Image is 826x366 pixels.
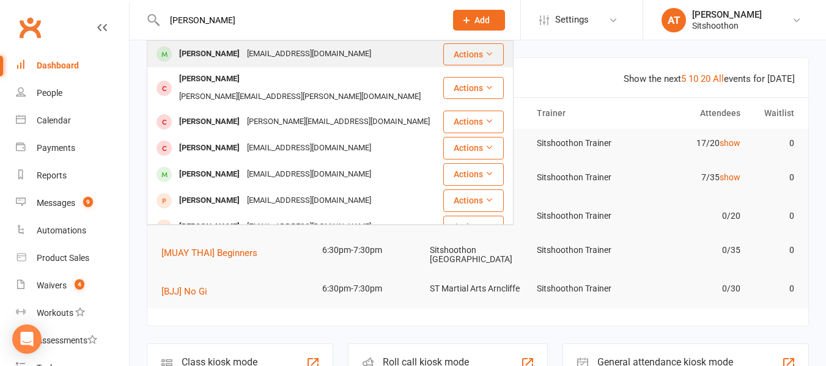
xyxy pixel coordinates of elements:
a: Product Sales [16,244,129,272]
div: Open Intercom Messenger [12,324,42,354]
div: [PERSON_NAME][EMAIL_ADDRESS][DOMAIN_NAME] [243,113,433,131]
td: Sitshoothon Trainer [531,236,639,265]
td: 17/20 [639,129,747,158]
div: Reports [37,170,67,180]
button: Actions [443,137,504,159]
div: Waivers [37,280,67,290]
div: Assessments [37,335,97,345]
div: [PERSON_NAME] [175,139,243,157]
button: Actions [443,189,504,211]
td: 0/20 [639,202,747,230]
span: 9 [83,197,93,207]
button: Actions [443,77,504,99]
th: Attendees [639,98,747,129]
div: [PERSON_NAME] [175,192,243,210]
button: Actions [443,216,504,238]
button: Actions [443,163,504,185]
a: Reports [16,162,129,189]
div: [EMAIL_ADDRESS][DOMAIN_NAME] [243,192,375,210]
a: Messages 9 [16,189,129,217]
div: Product Sales [37,253,89,263]
td: 0/35 [639,236,747,265]
div: [PERSON_NAME][EMAIL_ADDRESS][PERSON_NAME][DOMAIN_NAME] [175,88,424,106]
span: Add [474,15,490,25]
div: Payments [37,143,75,153]
a: 10 [688,73,698,84]
span: [MUAY THAI] Beginners [161,247,257,258]
td: Sitshoothon Trainer [531,129,639,158]
td: 6:30pm-7:30pm [317,236,424,265]
button: Add [453,10,505,31]
div: [PERSON_NAME] [692,9,762,20]
div: [PERSON_NAME] [175,113,243,131]
button: Actions [443,111,504,133]
a: People [16,79,129,107]
div: [PERSON_NAME] [175,70,243,88]
a: show [720,138,740,148]
button: [MUAY THAI] Beginners [161,246,266,260]
div: Sitshoothon [692,20,762,31]
td: 7/35 [639,163,747,192]
a: Dashboard [16,52,129,79]
td: Sitshoothon Trainer [531,202,639,230]
div: Messages [37,198,75,208]
div: Calendar [37,115,71,125]
a: 20 [701,73,710,84]
a: Clubworx [15,12,45,43]
div: [EMAIL_ADDRESS][DOMAIN_NAME] [243,139,375,157]
td: 0 [746,129,800,158]
a: Workouts [16,299,129,327]
div: [PERSON_NAME] [175,218,243,236]
a: Calendar [16,107,129,134]
div: [PERSON_NAME] [175,166,243,183]
span: 4 [75,279,84,290]
input: Search... [161,12,437,29]
td: 0/30 [639,274,747,303]
a: Assessments [16,327,129,354]
a: show [720,172,740,182]
div: [EMAIL_ADDRESS][DOMAIN_NAME] [243,218,375,236]
a: Automations [16,217,129,244]
span: Settings [555,6,589,34]
th: Waitlist [746,98,800,129]
a: All [713,73,724,84]
td: 0 [746,274,800,303]
div: Show the next events for [DATE] [624,71,795,86]
div: Workouts [37,308,73,318]
div: [PERSON_NAME] [175,45,243,63]
a: 5 [681,73,686,84]
span: [BJJ] No Gi [161,286,207,297]
td: Sitshoothon Trainer [531,163,639,192]
button: [BJJ] No Gi [161,284,216,299]
td: 6:30pm-7:30pm [317,274,424,303]
button: Actions [443,43,504,65]
div: Dashboard [37,60,79,70]
th: Trainer [531,98,639,129]
div: [EMAIL_ADDRESS][DOMAIN_NAME] [243,45,375,63]
div: AT [662,8,686,32]
td: 0 [746,163,800,192]
a: Payments [16,134,129,162]
td: 0 [746,236,800,265]
div: [EMAIL_ADDRESS][DOMAIN_NAME] [243,166,375,183]
div: Automations [37,225,86,235]
a: Waivers 4 [16,272,129,299]
td: Sitshoothon [GEOGRAPHIC_DATA] [424,236,532,274]
td: Sitshoothon Trainer [531,274,639,303]
div: People [37,88,62,98]
td: ST Martial Arts Arncliffe [424,274,532,303]
td: 0 [746,202,800,230]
